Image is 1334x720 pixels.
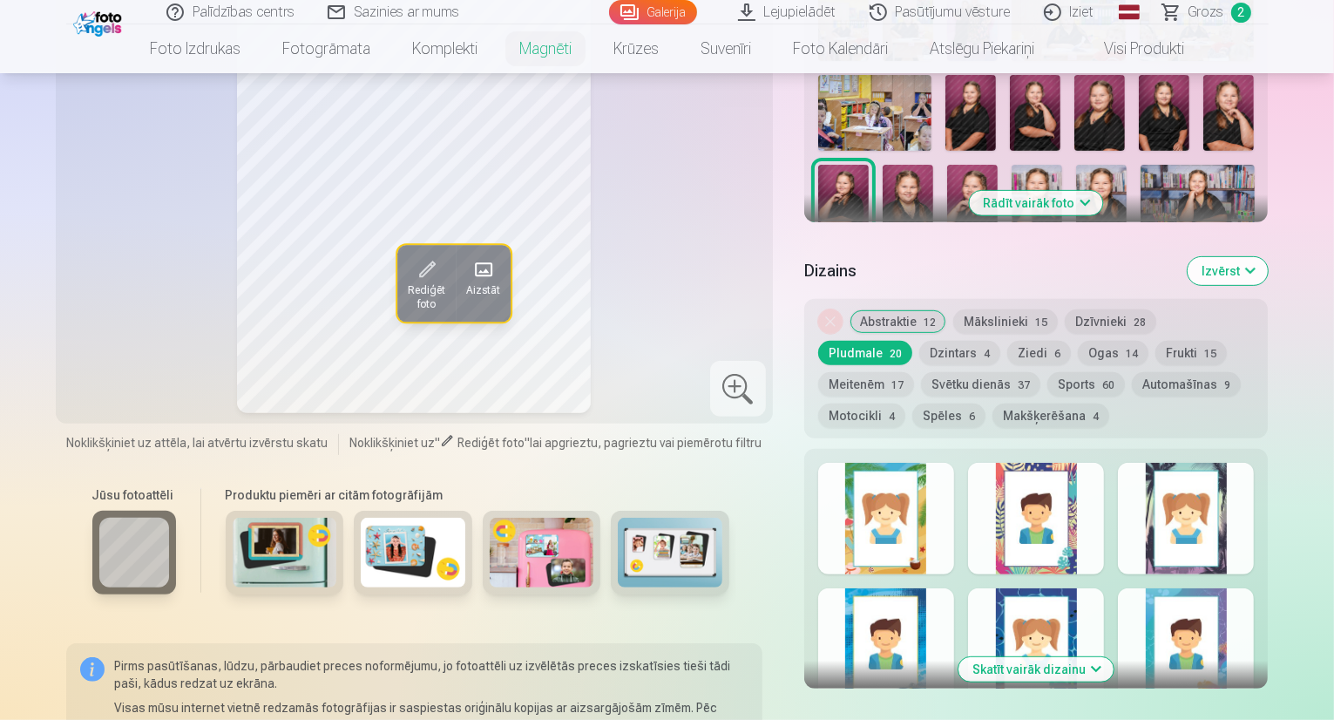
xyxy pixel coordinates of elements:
[1018,379,1030,391] span: 37
[1126,348,1138,360] span: 14
[1134,316,1146,329] span: 28
[92,486,176,504] h6: Jūsu fotoattēli
[772,24,909,73] a: Foto kalendāri
[1047,372,1125,397] button: Sports60
[818,372,914,397] button: Meitenēm17
[919,341,1000,365] button: Dzintars4
[889,411,895,423] span: 4
[970,191,1103,215] button: Rādīt vairāk foto
[1035,316,1047,329] span: 15
[1155,341,1227,365] button: Frukti15
[680,24,772,73] a: Suvenīri
[498,24,593,73] a: Magnēti
[924,316,936,329] span: 12
[1055,24,1205,73] a: Visi produkti
[396,246,455,323] button: Rediģēt foto
[912,404,985,428] button: Spēles6
[407,284,444,312] span: Rediģēt foto
[850,309,946,334] button: Abstraktie12
[1132,372,1241,397] button: Automašīnas9
[391,24,498,73] a: Komplekti
[1093,411,1099,423] span: 4
[455,246,510,323] button: Aizstāt
[921,372,1040,397] button: Svētku dienās37
[818,404,905,428] button: Motocikli4
[525,436,530,450] span: "
[1188,257,1268,285] button: Izvērst
[1078,341,1148,365] button: Ogas14
[1007,341,1071,365] button: Ziedi6
[1188,2,1224,23] span: Grozs
[435,436,440,450] span: "
[457,436,525,450] span: Rediģēt foto
[1102,379,1114,391] span: 60
[891,379,904,391] span: 17
[804,259,1175,283] h5: Dizains
[1204,348,1216,360] span: 15
[953,309,1058,334] button: Mākslinieki15
[219,486,736,504] h6: Produktu piemēri ar citām fotogrāfijām
[818,341,912,365] button: Pludmale20
[261,24,391,73] a: Fotogrāmata
[890,348,902,360] span: 20
[958,657,1114,682] button: Skatīt vairāk dizainu
[1065,309,1156,334] button: Dzīvnieki28
[909,24,1055,73] a: Atslēgu piekariņi
[992,404,1109,428] button: Makšķerēšana4
[129,24,261,73] a: Foto izdrukas
[1054,348,1060,360] span: 6
[969,411,975,423] span: 6
[115,657,748,692] p: Pirms pasūtīšanas, lūdzu, pārbaudiet preces noformējumu, jo fotoattēli uz izvēlētās preces izskat...
[349,436,435,450] span: Noklikšķiniet uz
[593,24,680,73] a: Krūzes
[530,436,762,450] span: lai apgrieztu, pagrieztu vai piemērotu filtru
[465,284,499,298] span: Aizstāt
[984,348,990,360] span: 4
[73,7,126,37] img: /fa1
[66,434,328,452] span: Noklikšķiniet uz attēla, lai atvērtu izvērstu skatu
[1224,379,1230,391] span: 9
[1231,3,1251,23] span: 2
